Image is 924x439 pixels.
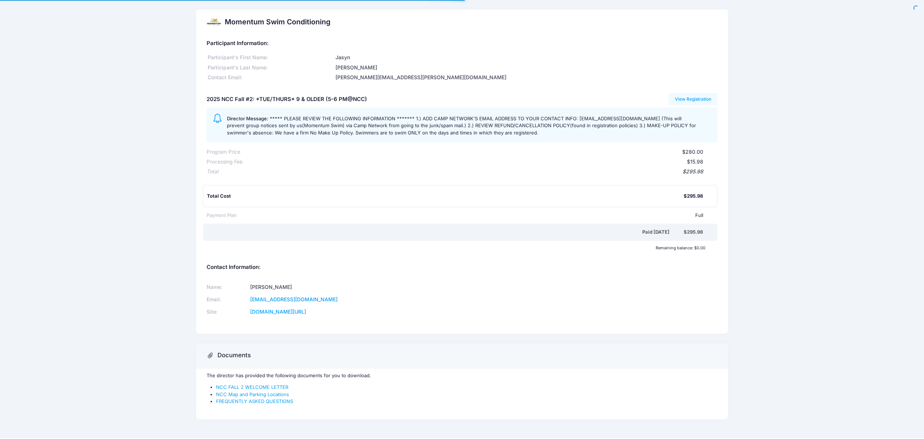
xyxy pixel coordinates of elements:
div: [PERSON_NAME][EMAIL_ADDRESS][PERSON_NAME][DOMAIN_NAME] [334,74,717,81]
div: Participant's First Name: [207,54,334,61]
div: [PERSON_NAME] [334,64,717,72]
div: Full [237,212,703,219]
div: Total Cost [207,193,684,200]
div: $295.98 [684,193,703,200]
div: Jasyn [334,54,717,61]
div: $15.98 [243,158,703,166]
td: Site: [207,306,248,318]
p: The director has provided the following documents for you to download. [207,372,717,379]
h5: Contact Information: [207,264,717,271]
h3: Documents [217,352,251,359]
div: Payment Plan [207,212,237,219]
div: $295.98 [684,229,703,236]
div: Remaining balance: $0.00 [203,246,709,250]
span: Director Message: [227,116,268,121]
a: NCC Map and Parking Locations [216,391,289,397]
div: Processing Fee [207,158,243,166]
div: Program Price [207,148,240,156]
a: View Registration [668,93,717,105]
a: [DOMAIN_NAME][URL] [250,309,306,315]
a: NCC FALL 2 WELCOME LETTER [216,384,288,390]
td: Email: [207,294,248,306]
div: $295.98 [218,168,703,176]
a: FREQUENTLY ASKED QUESTIONS [216,398,293,404]
h5: Participant Information: [207,40,717,47]
h5: 2025 NCC Fall #2: *TUE/THURS* 9 & OLDER (5-6 PM@NCC) [207,96,367,103]
span: ***** PLEASE REVIEW THE FOLLOWING INFORMATION ******* 1.) ADD CAMP NETWORK'S EMAIL ADDRESS TO YOU... [227,116,696,136]
h2: Momentum Swim Conditioning [225,18,330,26]
a: [EMAIL_ADDRESS][DOMAIN_NAME] [250,296,338,302]
div: Contact Email: [207,74,334,81]
td: [PERSON_NAME] [248,281,452,294]
div: Participant's Last Name: [207,64,334,72]
span: $280.00 [682,149,703,155]
div: Paid [DATE] [208,229,684,236]
div: Total [207,168,218,176]
td: Name: [207,281,248,294]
